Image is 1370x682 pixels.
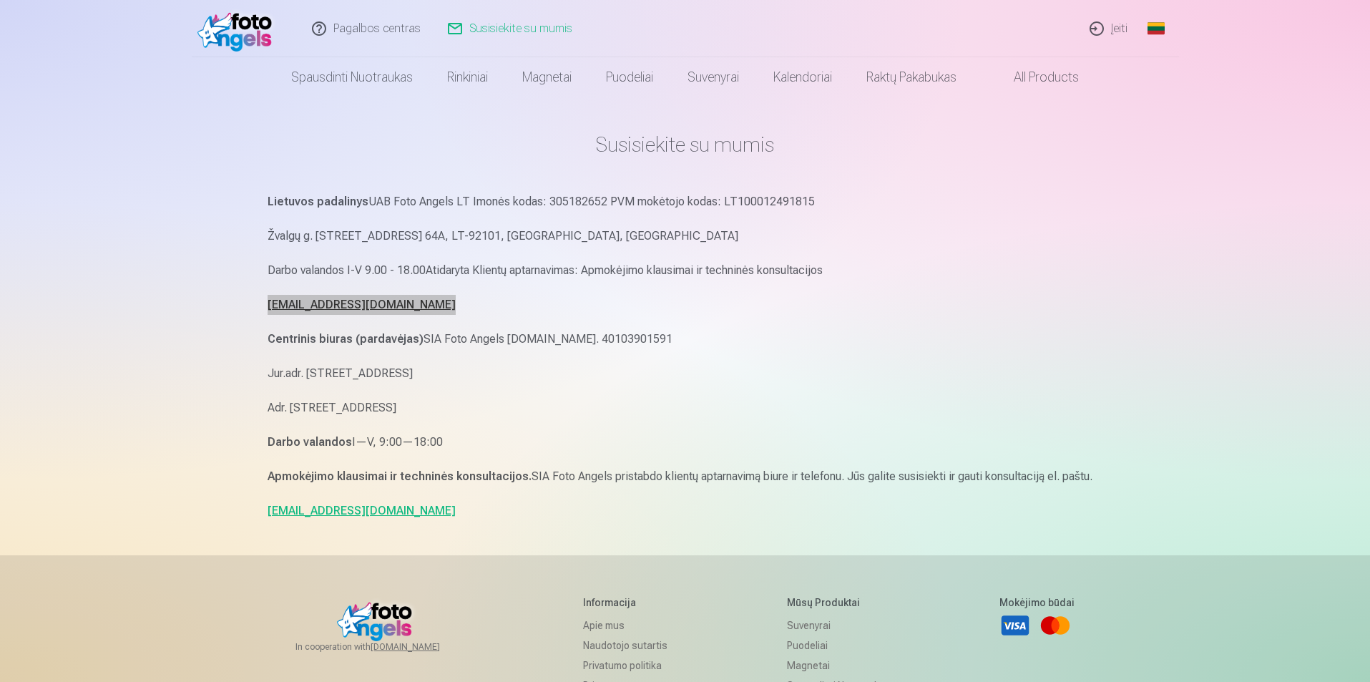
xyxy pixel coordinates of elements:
[268,504,456,517] a: [EMAIL_ADDRESS][DOMAIN_NAME]
[756,57,849,97] a: Kalendoriai
[1039,610,1071,641] a: Mastercard
[268,364,1103,384] p: Jur.adr. [STREET_ADDRESS]
[197,6,280,52] img: /fa2
[268,469,532,483] strong: Apmokėjimo klausimai ir techninės konsultacijos.
[974,57,1096,97] a: All products
[787,656,891,676] a: Magnetai
[268,398,1103,418] p: Adr. [STREET_ADDRESS]
[583,656,678,676] a: Privatumo politika
[849,57,974,97] a: Raktų pakabukas
[268,435,352,449] strong: Darbo valandos
[274,57,430,97] a: Spausdinti nuotraukas
[268,329,1103,349] p: SIA Foto Angels [DOMAIN_NAME]. 40103901591
[268,432,1103,452] p: I—V, 9:00—18:00
[583,615,678,635] a: Apie mus
[268,260,1103,281] p: Darbo valandos I-V 9.00 - 18.00Atidaryta Klientų aptarnavimas: Apmokėjimo klausimai ir techninės ...
[268,298,456,311] a: [EMAIL_ADDRESS][DOMAIN_NAME]
[999,610,1031,641] a: Visa
[268,226,1103,246] p: Žvalgų g. [STREET_ADDRESS] 64A, LT-92101, [GEOGRAPHIC_DATA], [GEOGRAPHIC_DATA]
[295,641,474,653] span: In cooperation with
[268,132,1103,157] h1: Susisiekite su mumis
[268,192,1103,212] p: UAB Foto Angels LT Imonės kodas: 305182652 PVM mokėtojo kodas: LT100012491815
[583,595,678,610] h5: Informacija
[583,635,678,656] a: Naudotojo sutartis
[371,641,474,653] a: [DOMAIN_NAME]
[787,595,891,610] h5: Mūsų produktai
[999,595,1075,610] h5: Mokėjimo būdai
[268,332,424,346] strong: Centrinis biuras (pardavėjas)
[787,615,891,635] a: Suvenyrai
[268,467,1103,487] p: SIA Foto Angels pristabdo klientų aptarnavimą biure ir telefonu. Jūs galite susisiekti ir gauti k...
[670,57,756,97] a: Suvenyrai
[268,195,368,208] strong: Lietuvos padalinys
[430,57,505,97] a: Rinkiniai
[505,57,589,97] a: Magnetai
[787,635,891,656] a: Puodeliai
[589,57,670,97] a: Puodeliai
